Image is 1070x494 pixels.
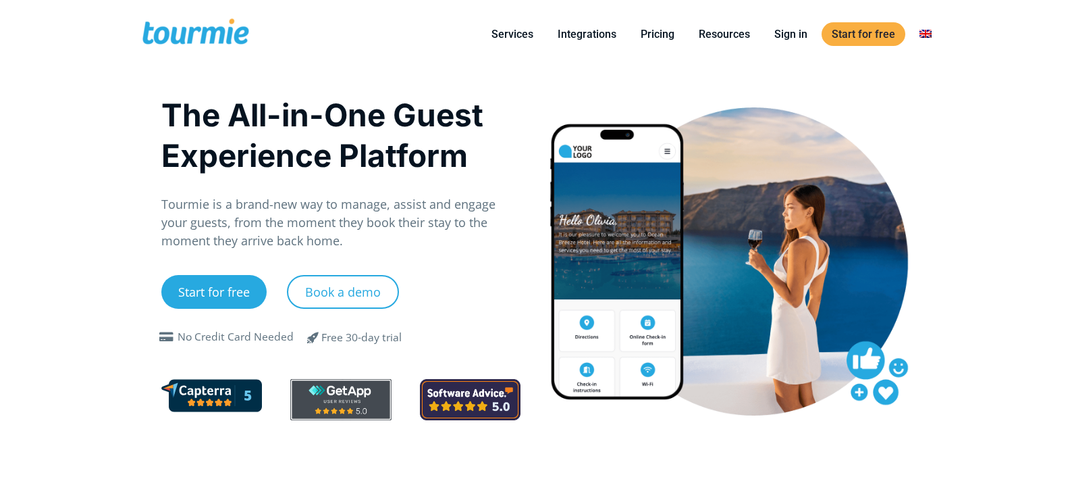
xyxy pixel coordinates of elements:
[321,330,402,346] div: Free 30-day trial
[156,332,178,343] span: 
[547,26,626,43] a: Integrations
[297,329,329,345] span: 
[287,275,399,309] a: Book a demo
[161,195,521,250] p: Tourmie is a brand-new way to manage, assist and engage your guests, from the moment they book th...
[822,22,905,46] a: Start for free
[178,329,294,345] div: No Credit Card Needed
[481,26,543,43] a: Services
[161,275,267,309] a: Start for free
[689,26,760,43] a: Resources
[764,26,818,43] a: Sign in
[631,26,685,43] a: Pricing
[161,95,521,176] h1: The All-in-One Guest Experience Platform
